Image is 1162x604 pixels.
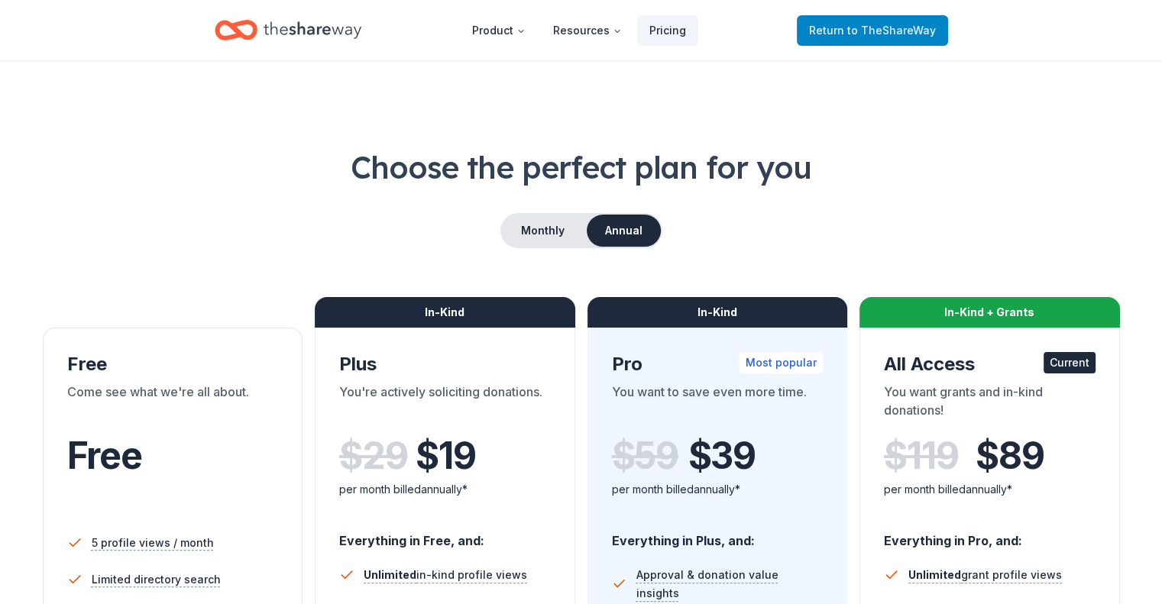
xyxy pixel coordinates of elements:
[587,297,848,328] div: In-Kind
[541,15,634,46] button: Resources
[884,383,1096,425] div: You want grants and in-kind donations!
[636,566,823,602] span: Approval & donation value insights
[339,352,551,376] div: Plus
[339,518,551,551] div: Everything in Free, and:
[908,568,961,581] span: Unlimited
[339,383,551,425] div: You're actively soliciting donations.
[859,297,1120,328] div: In-Kind + Grants
[92,534,214,552] span: 5 profile views / month
[688,434,756,477] span: $ 39
[315,297,575,328] div: In-Kind
[364,568,416,581] span: Unlimited
[67,352,279,376] div: Free
[809,21,936,40] span: Return
[847,24,936,37] span: to TheShareWay
[612,383,824,425] div: You want to save even more time.
[612,518,824,551] div: Everything in Plus, and:
[976,434,1044,477] span: $ 89
[460,15,538,46] button: Product
[884,518,1096,551] div: Everything in Pro, and:
[884,480,1096,499] div: per month billed annually*
[67,433,142,478] span: Free
[612,352,824,376] div: Pro
[884,352,1096,376] div: All Access
[587,215,661,247] button: Annual
[612,480,824,499] div: per month billed annually*
[37,146,1125,189] h1: Choose the perfect plan for you
[339,480,551,499] div: per month billed annually*
[797,15,948,46] a: Returnto TheShareWay
[92,570,221,589] span: Limited directory search
[215,12,361,48] a: Home
[364,568,527,581] span: in-kind profile views
[637,15,698,46] a: Pricing
[67,383,279,425] div: Come see what we're all about.
[416,434,475,477] span: $ 19
[460,12,698,48] nav: Main
[502,215,584,247] button: Monthly
[908,568,1062,581] span: grant profile views
[1044,352,1096,373] div: Current
[740,352,823,373] div: Most popular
